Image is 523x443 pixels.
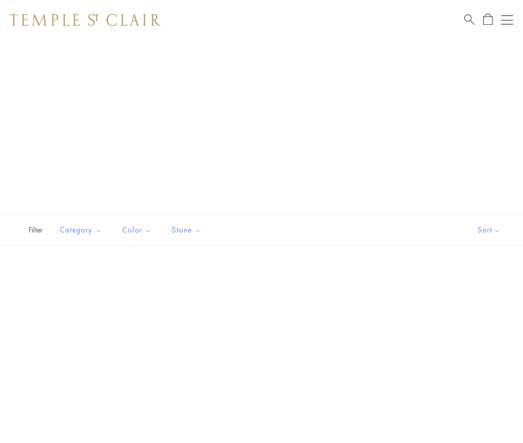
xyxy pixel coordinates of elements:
[55,224,110,236] span: Category
[164,219,209,241] button: Stone
[167,224,209,236] span: Stone
[455,215,523,245] button: Show sort by
[10,14,160,26] img: Temple St. Clair
[52,219,110,241] button: Category
[117,224,159,236] span: Color
[501,14,513,26] button: Open navigation
[483,13,493,26] a: Open Shopping Bag
[464,13,475,26] a: Search
[115,219,159,241] button: Color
